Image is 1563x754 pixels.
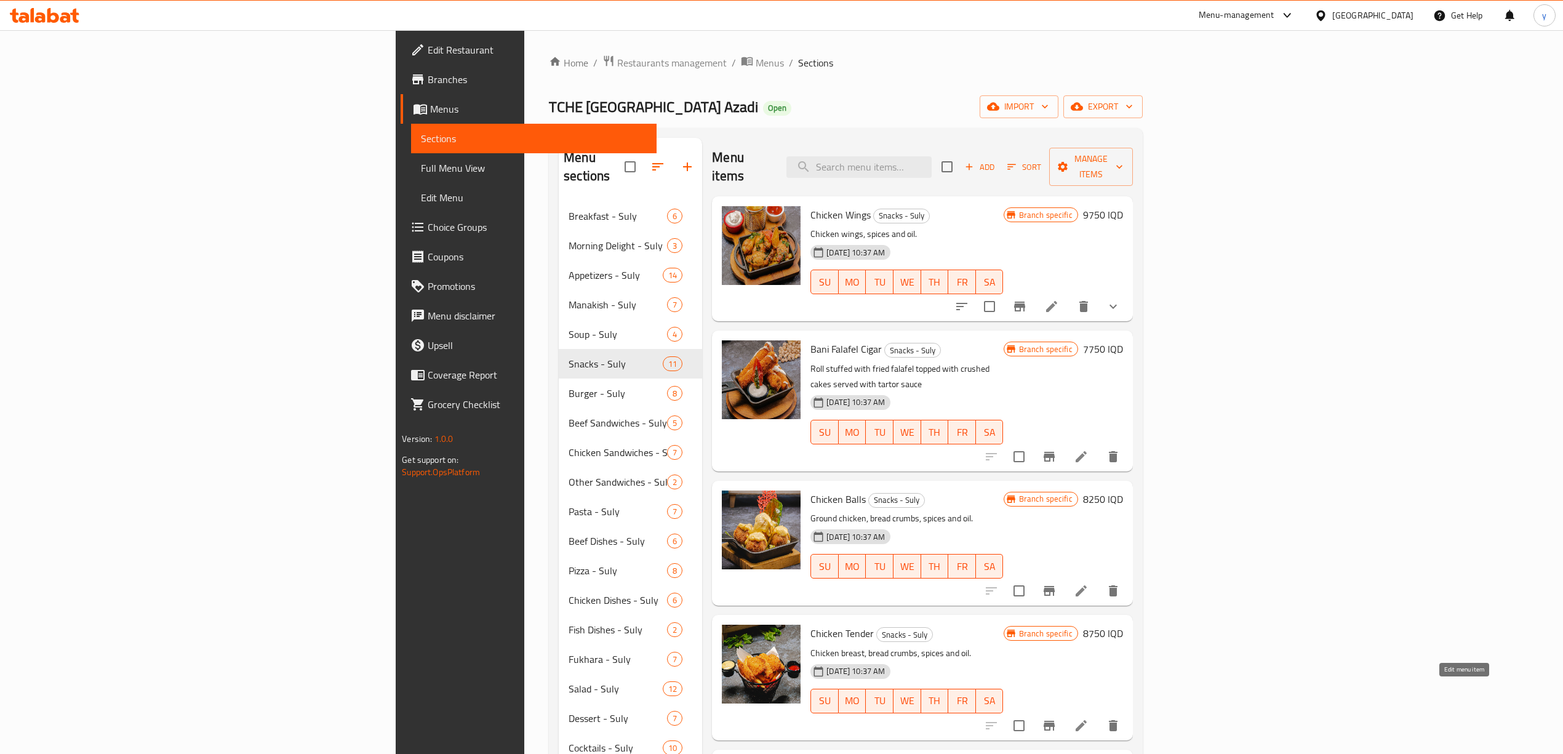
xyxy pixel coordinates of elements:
[877,628,932,642] span: Snacks - Suly
[668,624,682,636] span: 2
[869,493,924,507] span: Snacks - Suly
[810,340,882,358] span: Bani Falafel Cigar
[617,154,643,180] span: Select all sections
[874,209,929,223] span: Snacks - Suly
[667,475,682,489] div: items
[1014,493,1077,505] span: Branch specific
[921,689,949,713] button: TH
[559,556,702,585] div: Pizza - Suly8
[981,692,999,710] span: SA
[668,447,682,459] span: 7
[1098,576,1128,606] button: delete
[821,531,890,543] span: [DATE] 10:37 AM
[428,42,647,57] span: Edit Restaurant
[866,554,893,579] button: TU
[617,55,727,70] span: Restaurants management
[428,308,647,323] span: Menu disclaimer
[569,475,667,489] span: Other Sandwiches - Suly
[926,558,944,576] span: TH
[810,554,839,579] button: SU
[876,627,933,642] div: Snacks - Suly
[756,55,784,70] span: Menus
[1098,292,1128,321] button: show more
[668,299,682,311] span: 7
[602,55,727,71] a: Restaurants management
[559,201,702,231] div: Breakfast - Suly6
[668,329,682,340] span: 4
[559,704,702,733] div: Dessert - Suly7
[1073,99,1133,114] span: export
[411,183,657,212] a: Edit Menu
[722,340,801,419] img: Bani Falafel Cigar
[569,445,667,460] div: Chicken Sandwiches - Suly
[981,423,999,441] span: SA
[1006,444,1032,470] span: Select to update
[1083,625,1123,642] h6: 8750 IQD
[885,343,940,358] span: Snacks - Suly
[732,55,736,70] li: /
[1083,491,1123,508] h6: 8250 IQD
[643,152,673,182] span: Sort sections
[569,593,667,608] span: Chicken Dishes - Suly
[569,622,667,637] span: Fish Dishes - Suly
[839,689,866,713] button: MO
[663,681,682,696] div: items
[844,273,861,291] span: MO
[668,535,682,547] span: 6
[411,153,657,183] a: Full Menu View
[976,554,1004,579] button: SA
[1034,711,1064,740] button: Branch-specific-item
[1006,578,1032,604] span: Select to update
[401,242,657,271] a: Coupons
[898,692,916,710] span: WE
[402,431,432,447] span: Version:
[1004,158,1044,177] button: Sort
[921,420,949,444] button: TH
[668,654,682,665] span: 7
[810,624,874,643] span: Chicken Tender
[667,297,682,312] div: items
[844,692,861,710] span: MO
[810,270,839,294] button: SU
[844,423,861,441] span: MO
[1332,9,1413,22] div: [GEOGRAPHIC_DATA]
[569,415,667,430] span: Beef Sandwiches - Suly
[411,124,657,153] a: Sections
[948,554,976,579] button: FR
[569,652,667,667] span: Fukhara - Suly
[786,156,932,178] input: search
[953,558,971,576] span: FR
[667,445,682,460] div: items
[1059,151,1123,182] span: Manage items
[798,55,833,70] span: Sections
[999,158,1049,177] span: Sort items
[921,270,949,294] button: TH
[559,615,702,644] div: Fish Dishes - Suly2
[559,260,702,290] div: Appetizers - Suly14
[893,420,921,444] button: WE
[569,356,663,371] span: Snacks - Suly
[667,327,682,342] div: items
[559,231,702,260] div: Morning Delight - Suly3
[989,99,1049,114] span: import
[926,692,944,710] span: TH
[712,148,771,185] h2: Menu items
[893,554,921,579] button: WE
[871,273,889,291] span: TU
[569,297,667,312] span: Manakish - Suly
[722,625,801,704] img: Chicken Tender
[810,490,866,508] span: Chicken Balls
[663,742,682,754] span: 10
[401,301,657,331] a: Menu disclaimer
[1542,9,1546,22] span: y
[559,349,702,379] div: Snacks - Suly11
[926,273,944,291] span: TH
[667,622,682,637] div: items
[981,273,999,291] span: SA
[1005,292,1034,321] button: Branch-specific-item
[428,397,647,412] span: Grocery Checklist
[980,95,1058,118] button: import
[559,644,702,674] div: Fukhara - Suly7
[816,423,834,441] span: SU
